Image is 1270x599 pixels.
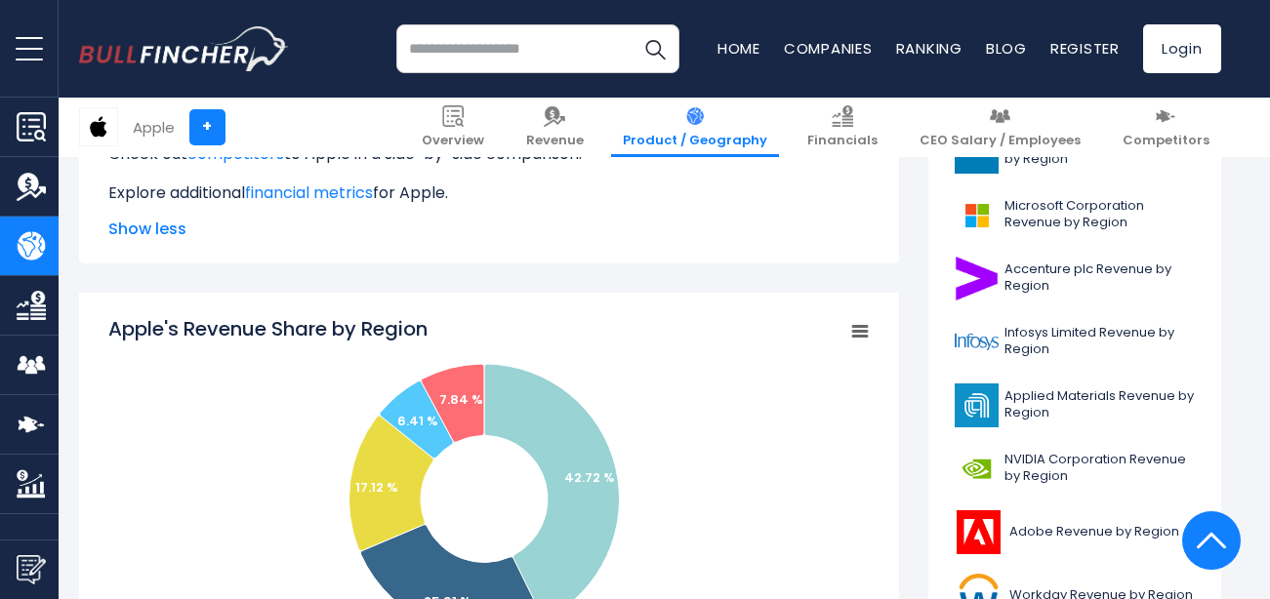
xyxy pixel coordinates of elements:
span: Product / Geography [623,133,767,149]
a: Go to homepage [79,26,289,71]
img: MSFT logo [955,193,999,237]
img: NVDA logo [955,447,999,491]
a: Home [717,38,760,59]
a: Revenue [514,98,595,157]
text: 6.41 % [397,412,438,430]
span: Dell Technologies Revenue by Region [1004,135,1195,168]
img: INFY logo [955,320,999,364]
a: Infosys Limited Revenue by Region [943,315,1207,369]
a: NVIDIA Corporation Revenue by Region [943,442,1207,496]
a: Register [1050,38,1120,59]
a: financial metrics [245,181,373,204]
text: 7.84 % [439,390,483,409]
img: AMAT logo [955,383,999,427]
span: Infosys Limited Revenue by Region [1004,325,1195,358]
span: Accenture plc Revenue by Region [1004,261,1195,295]
a: Financials [796,98,889,157]
a: Ranking [896,38,963,59]
span: NVIDIA Corporation Revenue by Region [1004,452,1195,485]
img: ADBE logo [955,510,1004,554]
text: 17.12 % [355,478,398,497]
span: CEO Salary / Employees [920,133,1081,149]
a: Accenture plc Revenue by Region [943,252,1207,305]
button: Search [631,24,679,73]
div: Apple [133,116,175,139]
span: Financials [807,133,878,149]
span: Revenue [526,133,584,149]
a: Adobe Revenue by Region [943,505,1207,559]
a: Applied Materials Revenue by Region [943,379,1207,432]
p: Explore additional for Apple. [108,181,870,205]
tspan: Apple's Revenue Share by Region [108,315,428,342]
a: + [189,109,225,145]
a: CEO Salary / Employees [908,98,1092,157]
span: Microsoft Corporation Revenue by Region [1004,198,1195,231]
span: Competitors [1123,133,1209,149]
span: Overview [422,133,484,149]
span: Adobe Revenue by Region [1009,524,1179,540]
a: Competitors [1111,98,1221,157]
a: Blog [986,38,1027,59]
span: Show less [108,218,870,241]
a: Overview [410,98,496,157]
img: ACN logo [955,257,999,300]
a: Companies [784,38,873,59]
a: Product / Geography [611,98,779,157]
a: Microsoft Corporation Revenue by Region [943,188,1207,242]
a: Login [1143,24,1221,73]
span: Applied Materials Revenue by Region [1004,388,1195,421]
img: bullfincher logo [79,26,289,71]
img: AAPL logo [80,108,117,145]
text: 42.72 % [564,468,615,487]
